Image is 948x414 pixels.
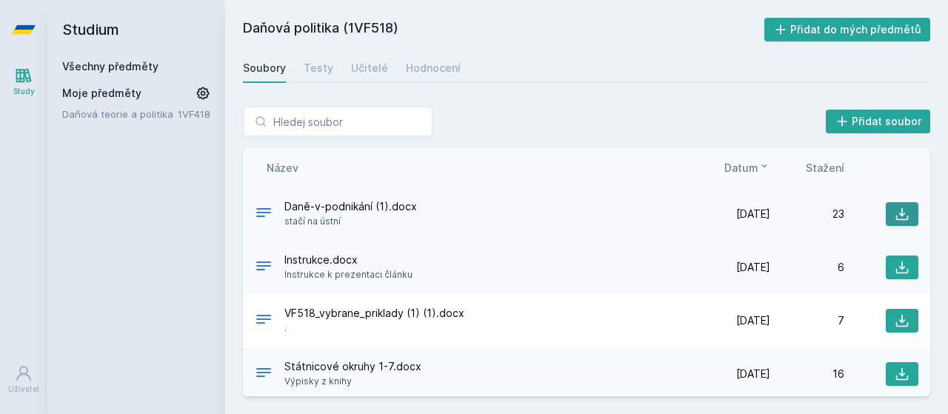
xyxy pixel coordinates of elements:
[13,86,35,97] div: Study
[284,253,413,267] span: Instrukce.docx
[406,53,461,83] a: Hodnocení
[255,204,273,225] div: DOCX
[3,357,44,402] a: Uživatel
[770,367,844,381] div: 16
[736,260,770,275] span: [DATE]
[806,160,844,176] button: Stažení
[62,60,158,73] a: Všechny předměty
[255,364,273,385] div: DOCX
[284,359,421,374] span: Státnicové okruhy 1-7.docx
[8,384,39,395] div: Uživatel
[736,367,770,381] span: [DATE]
[770,207,844,221] div: 23
[284,214,417,229] span: stačí na ústní
[770,313,844,328] div: 7
[406,61,461,76] div: Hodnocení
[267,160,298,176] button: Název
[736,207,770,221] span: [DATE]
[351,61,388,76] div: Učitelé
[826,110,931,133] button: Přidat soubor
[284,267,413,282] span: Instrukce k prezentaci článku
[351,53,388,83] a: Učitelé
[284,321,464,335] span: .
[304,53,333,83] a: Testy
[62,107,178,121] a: Daňová teorie a politika
[62,86,141,101] span: Moje předměty
[243,107,433,136] input: Hledej soubor
[255,310,273,332] div: DOCX
[724,160,770,176] button: Datum
[304,61,333,76] div: Testy
[284,374,421,389] span: Výpisky z knihy
[243,18,764,41] h2: Daňová politika (1VF518)
[243,61,286,76] div: Soubory
[178,108,210,120] a: 1VF418
[243,53,286,83] a: Soubory
[3,59,44,104] a: Study
[736,313,770,328] span: [DATE]
[770,260,844,275] div: 6
[284,199,417,214] span: Daně-v-podnikání (1).docx
[724,160,758,176] span: Datum
[255,257,273,278] div: DOCX
[284,306,464,321] span: VF518_vybrane_priklady (1) (1).docx
[764,18,931,41] button: Přidat do mých předmětů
